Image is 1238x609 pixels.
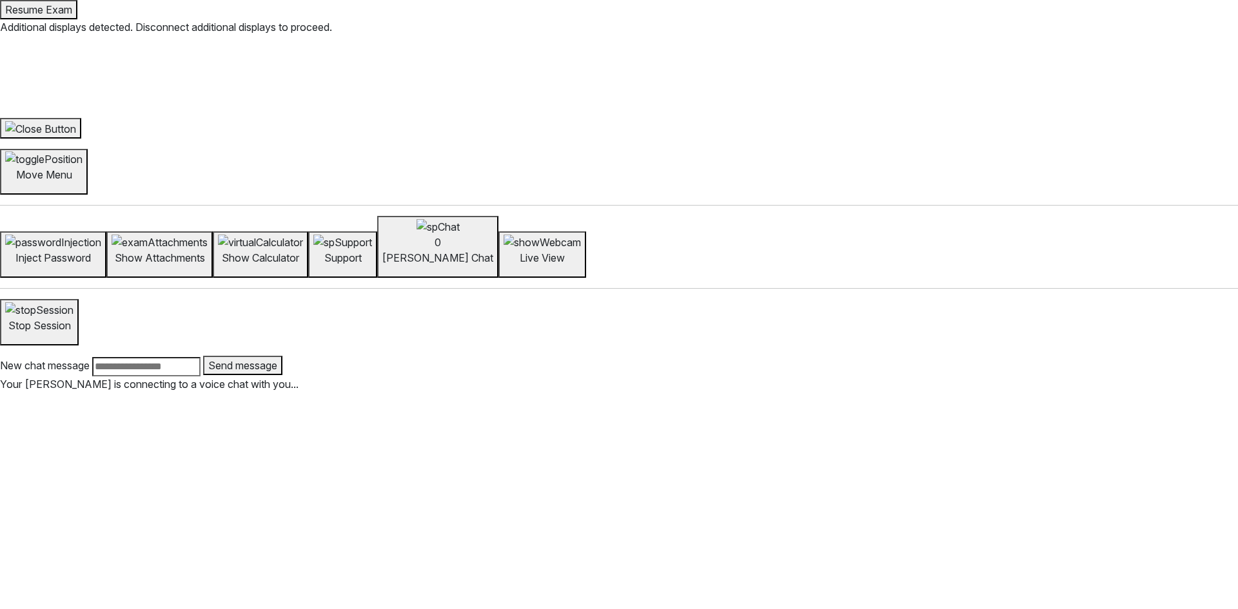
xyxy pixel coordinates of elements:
[213,231,308,278] button: Show Calculator
[203,356,282,375] button: Send message
[308,231,377,278] button: Support
[5,167,83,182] p: Move Menu
[112,235,208,250] img: examAttachments
[208,359,277,372] span: Send message
[5,151,83,167] img: togglePosition
[5,121,76,137] img: Close Button
[377,216,498,278] button: spChat0[PERSON_NAME] Chat
[218,250,303,266] p: Show Calculator
[417,219,460,235] img: spChat
[504,250,581,266] p: Live View
[382,250,493,266] p: [PERSON_NAME] Chat
[106,231,213,278] button: Show Attachments
[313,235,372,250] img: spSupport
[504,235,581,250] img: showWebcam
[498,231,586,278] button: Live View
[218,235,303,250] img: virtualCalculator
[313,250,372,266] p: Support
[5,318,74,333] p: Stop Session
[382,235,493,250] div: 0
[5,302,74,318] img: stopSession
[5,250,101,266] p: Inject Password
[5,235,101,250] img: passwordInjection
[112,250,208,266] p: Show Attachments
